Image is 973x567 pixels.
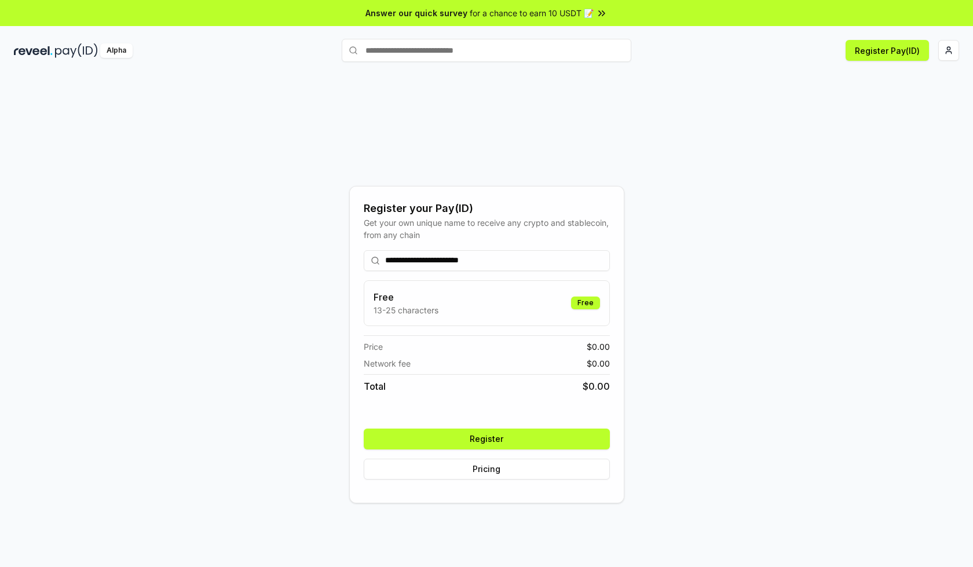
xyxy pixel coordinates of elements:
button: Register [364,429,610,449]
span: Answer our quick survey [365,7,467,19]
span: $ 0.00 [587,341,610,353]
span: for a chance to earn 10 USDT 📝 [470,7,594,19]
img: pay_id [55,43,98,58]
span: $ 0.00 [583,379,610,393]
span: $ 0.00 [587,357,610,370]
span: Price [364,341,383,353]
div: Alpha [100,43,133,58]
div: Get your own unique name to receive any crypto and stablecoin, from any chain [364,217,610,241]
img: reveel_dark [14,43,53,58]
div: Register your Pay(ID) [364,200,610,217]
div: Free [571,297,600,309]
button: Register Pay(ID) [846,40,929,61]
span: Network fee [364,357,411,370]
button: Pricing [364,459,610,480]
span: Total [364,379,386,393]
p: 13-25 characters [374,304,438,316]
h3: Free [374,290,438,304]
